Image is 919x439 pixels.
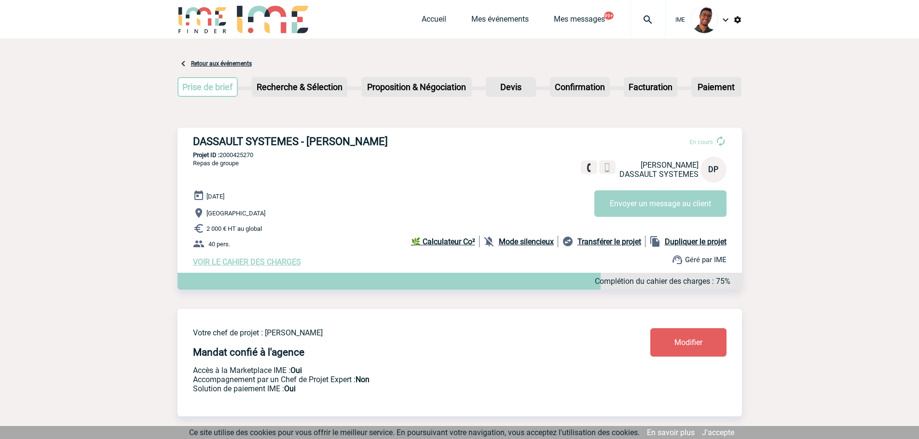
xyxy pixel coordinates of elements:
img: fixe.png [585,163,593,172]
a: J'accepte [702,428,734,437]
span: [PERSON_NAME] [641,160,699,170]
a: VOIR LE CAHIER DES CHARGES [193,257,301,266]
span: 40 pers. [208,240,230,248]
a: Accueil [422,14,446,28]
p: Proposition & Négociation [362,78,471,96]
img: IME-Finder [178,6,228,33]
img: file_copy-black-24dp.png [649,236,661,247]
a: Retour aux événements [191,60,252,67]
b: Transférer le projet [577,237,641,246]
p: Votre chef de projet : [PERSON_NAME] [193,328,593,337]
span: IME [675,16,685,23]
span: Géré par IME [685,255,727,264]
b: 🌿 Calculateur Co² [411,237,475,246]
span: En cours [689,138,713,146]
p: Prise de brief [178,78,237,96]
p: Paiement [692,78,741,96]
img: support.png [672,254,683,266]
b: Oui [284,384,296,393]
a: Mes messages [554,14,605,28]
a: Mes événements [471,14,529,28]
b: Projet ID : [193,151,219,159]
a: 🌿 Calculateur Co² [411,236,480,247]
a: En savoir plus [647,428,695,437]
h3: DASSAULT SYSTEMES - [PERSON_NAME] [193,135,482,147]
span: Repas de groupe [193,160,239,167]
p: Conformité aux process achat client, Prise en charge de la facturation, Mutualisation de plusieur... [193,384,593,393]
img: portable.png [603,163,612,172]
h4: Mandat confié à l'agence [193,346,304,358]
button: Envoyer un message au client [594,190,727,217]
b: Oui [290,366,302,375]
p: Confirmation [551,78,609,96]
span: [GEOGRAPHIC_DATA] [206,210,265,217]
b: Mode silencieux [499,237,554,246]
span: Modifier [674,338,702,347]
b: Non [356,375,370,384]
span: [DATE] [206,193,224,200]
p: Prestation payante [193,375,593,384]
span: 2 000 € HT au global [206,225,262,232]
p: Facturation [625,78,676,96]
span: Ce site utilise des cookies pour vous offrir le meilleur service. En poursuivant votre navigation... [189,428,640,437]
p: Devis [487,78,535,96]
span: DP [708,165,718,174]
span: DASSAULT SYSTEMES [619,170,699,179]
p: Recherche & Sélection [253,78,346,96]
p: Accès à la Marketplace IME : [193,366,593,375]
p: 2000425270 [178,151,742,159]
button: 99+ [604,12,614,20]
img: 124970-0.jpg [691,6,718,33]
b: Dupliquer le projet [665,237,727,246]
